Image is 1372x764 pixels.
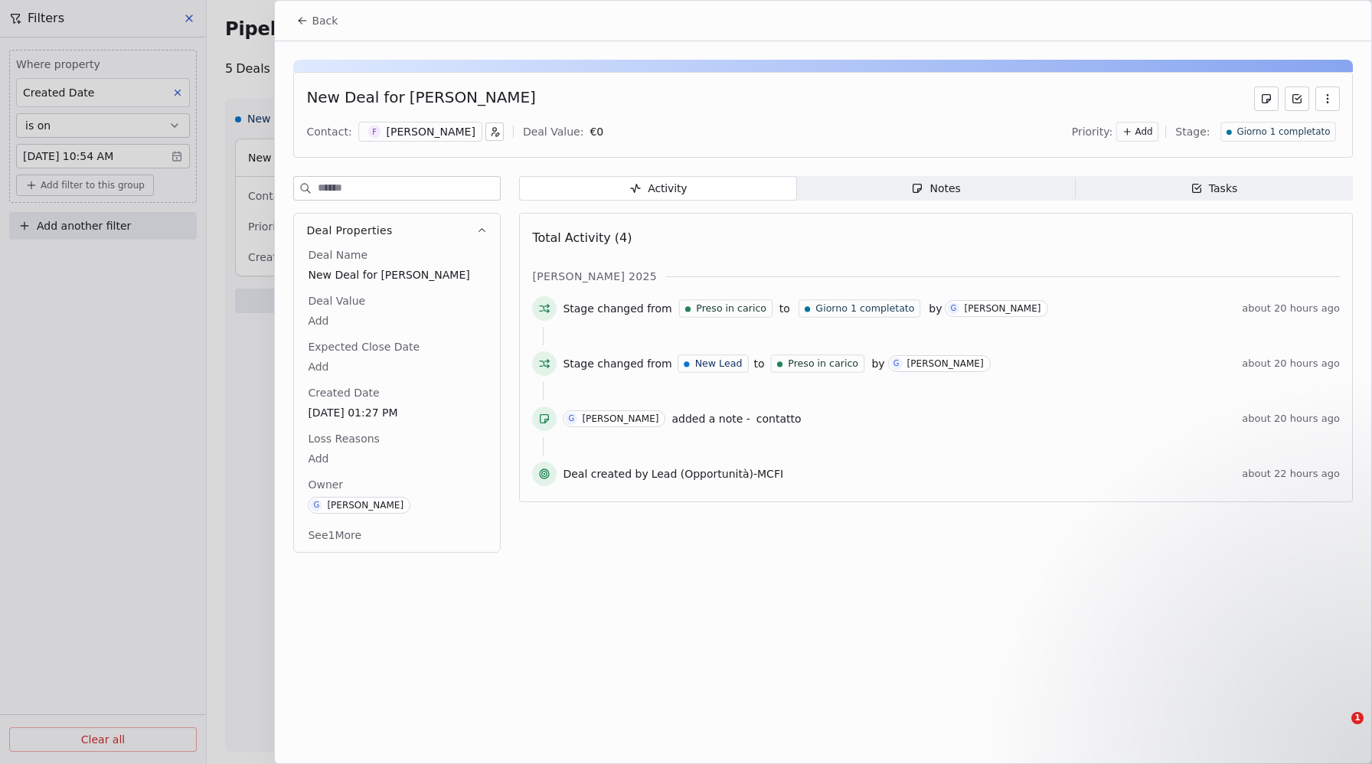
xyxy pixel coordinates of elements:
span: Preso in carico [696,302,766,315]
span: Add [308,451,486,466]
div: G [951,302,957,315]
div: Deal Properties [294,247,500,552]
span: Add [308,313,486,328]
span: Preso in carico [789,357,859,371]
span: Loss Reasons [305,431,382,446]
span: [DATE] 01:27 PM [308,405,486,420]
span: Add [308,359,486,374]
span: by [929,301,942,316]
span: 1 [1351,712,1364,724]
span: about 20 hours ago [1242,302,1340,315]
span: Giorno 1 completato [1236,126,1330,139]
span: Owner [305,477,346,492]
span: € 0 [590,126,603,138]
span: New Deal for [PERSON_NAME] [308,267,486,282]
div: Contact: [306,124,351,139]
span: Deal Value [305,293,368,309]
div: [PERSON_NAME] [387,124,475,139]
span: to [753,356,764,371]
div: [PERSON_NAME] [907,358,984,369]
div: G [893,358,900,370]
span: about 20 hours ago [1242,413,1340,425]
div: Notes [911,181,960,197]
div: Deal Value: [523,124,583,139]
span: Created Date [305,385,382,400]
span: Deal Properties [306,223,392,238]
span: F [367,126,381,139]
button: See1More [299,521,371,549]
span: contatto [756,413,802,425]
span: Stage changed from [563,356,671,371]
span: added a note - [671,411,750,426]
span: Add [1135,126,1153,139]
span: New Lead [694,357,742,371]
span: Deal Name [305,247,371,263]
span: about 22 hours ago [1242,468,1340,480]
span: to [779,301,790,316]
div: [PERSON_NAME] [582,413,658,424]
span: Stage: [1175,124,1210,139]
a: contatto [756,410,802,428]
span: Back [312,13,338,28]
iframe: Intercom live chat [1320,712,1357,749]
span: Priority: [1072,124,1113,139]
span: Deal created by [563,466,648,482]
div: [PERSON_NAME] [964,303,1040,314]
button: Back [287,7,347,34]
div: Tasks [1191,181,1238,197]
div: New Deal for [PERSON_NAME] [306,87,535,111]
button: Deal Properties [294,214,500,247]
span: Lead (Opportunità)-MCFI [652,466,783,482]
span: Expected Close Date [305,339,423,354]
div: G [569,413,575,425]
span: [PERSON_NAME] 2025 [532,269,657,284]
div: [PERSON_NAME] [327,500,403,511]
div: G [314,499,320,511]
span: Total Activity (4) [532,230,632,245]
span: about 20 hours ago [1242,358,1340,370]
span: Giorno 1 completato [815,302,914,315]
span: by [871,356,884,371]
span: Stage changed from [563,301,671,316]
